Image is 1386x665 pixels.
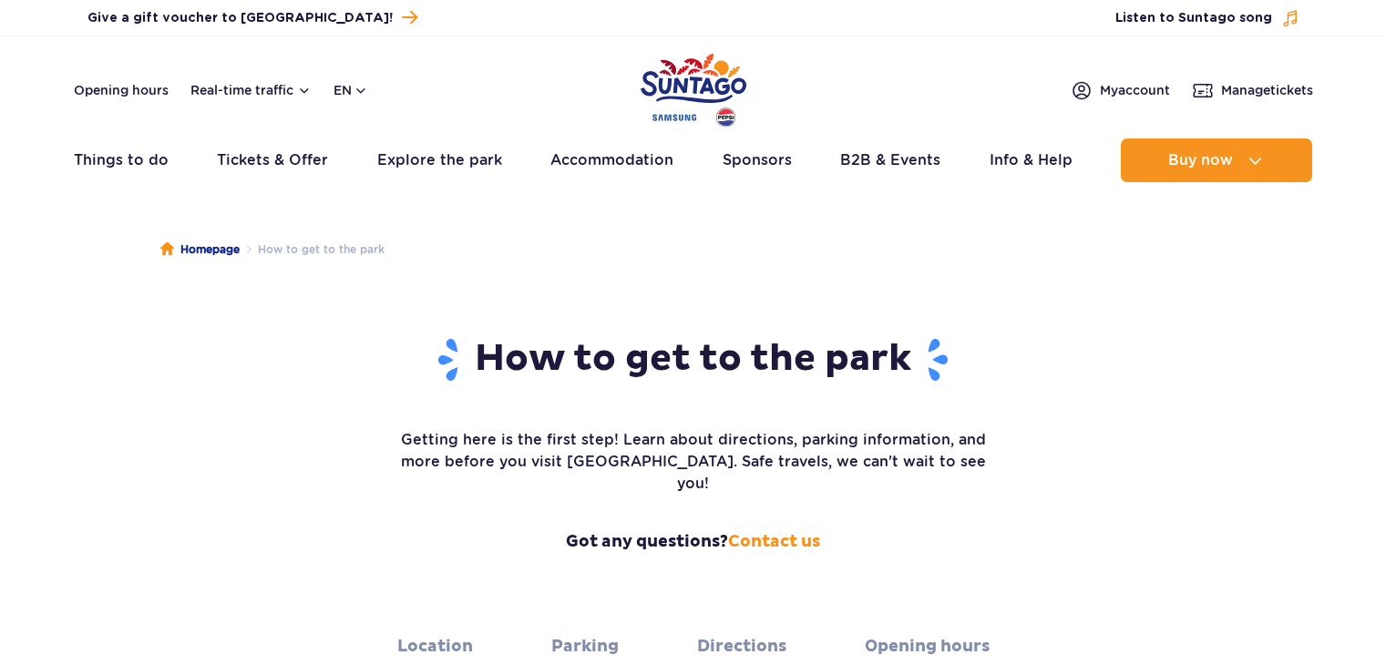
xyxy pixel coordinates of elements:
li: How to get to the park [240,240,385,259]
a: Info & Help [990,138,1073,182]
a: Explore the park [377,138,502,182]
strong: Got any questions? [397,531,990,553]
span: Buy now [1168,152,1233,169]
span: Give a gift voucher to [GEOGRAPHIC_DATA]! [87,9,393,27]
a: Contact us [728,531,820,552]
a: Things to do [74,138,169,182]
a: Give a gift voucher to [GEOGRAPHIC_DATA]! [87,5,417,30]
a: Tickets & Offer [217,138,328,182]
a: Sponsors [723,138,792,182]
button: en [334,81,368,99]
a: Managetickets [1192,79,1313,101]
a: Accommodation [550,138,673,182]
a: Park of Poland [641,46,746,129]
button: Listen to Suntago song [1115,9,1299,27]
button: Real-time traffic [190,83,312,97]
a: Homepage [160,240,240,259]
button: Buy now [1121,138,1312,182]
a: Opening hours [74,81,169,99]
a: B2B & Events [840,138,940,182]
a: Myaccount [1071,79,1170,101]
p: Getting here is the first step! Learn about directions, parking information, and more before you ... [397,429,990,495]
span: My account [1100,81,1170,99]
span: Listen to Suntago song [1115,9,1272,27]
span: Manage tickets [1221,81,1313,99]
h1: How to get to the park [397,336,990,384]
